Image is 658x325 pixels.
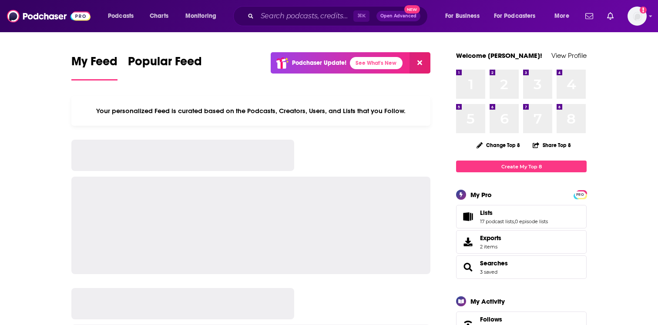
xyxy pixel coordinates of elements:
[404,5,420,13] span: New
[470,297,505,305] div: My Activity
[459,261,477,273] a: Searches
[459,236,477,248] span: Exports
[551,51,587,60] a: View Profile
[514,218,515,224] span: ,
[128,54,202,74] span: Popular Feed
[459,211,477,223] a: Lists
[480,218,514,224] a: 17 podcast lists
[548,9,580,23] button: open menu
[471,140,525,151] button: Change Top 8
[456,51,542,60] a: Welcome [PERSON_NAME]!
[480,315,502,323] span: Follows
[480,234,501,242] span: Exports
[532,137,571,154] button: Share Top 8
[128,54,202,80] a: Popular Feed
[628,7,647,26] img: User Profile
[554,10,569,22] span: More
[445,10,480,22] span: For Business
[144,9,174,23] a: Charts
[71,54,117,74] span: My Feed
[71,96,430,126] div: Your personalized Feed is curated based on the Podcasts, Creators, Users, and Lists that you Follow.
[150,10,168,22] span: Charts
[628,7,647,26] button: Show profile menu
[353,10,369,22] span: ⌘ K
[439,9,490,23] button: open menu
[480,244,501,250] span: 2 items
[480,269,497,275] a: 3 saved
[456,230,587,254] a: Exports
[470,191,492,199] div: My Pro
[380,14,416,18] span: Open Advanced
[242,6,436,26] div: Search podcasts, credits, & more...
[480,209,548,217] a: Lists
[488,9,548,23] button: open menu
[108,10,134,22] span: Podcasts
[456,205,587,228] span: Lists
[71,54,117,80] a: My Feed
[350,57,403,69] a: See What's New
[640,7,647,13] svg: Email not verified
[257,9,353,23] input: Search podcasts, credits, & more...
[628,7,647,26] span: Logged in as EllaRoseMurphy
[179,9,228,23] button: open menu
[480,315,560,323] a: Follows
[376,11,420,21] button: Open AdvancedNew
[292,59,346,67] p: Podchaser Update!
[456,255,587,279] span: Searches
[515,218,548,224] a: 0 episode lists
[480,259,508,267] a: Searches
[582,9,597,23] a: Show notifications dropdown
[480,209,493,217] span: Lists
[7,8,91,24] img: Podchaser - Follow, Share and Rate Podcasts
[102,9,145,23] button: open menu
[575,191,585,198] a: PRO
[185,10,216,22] span: Monitoring
[456,161,587,172] a: Create My Top 8
[604,9,617,23] a: Show notifications dropdown
[494,10,536,22] span: For Podcasters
